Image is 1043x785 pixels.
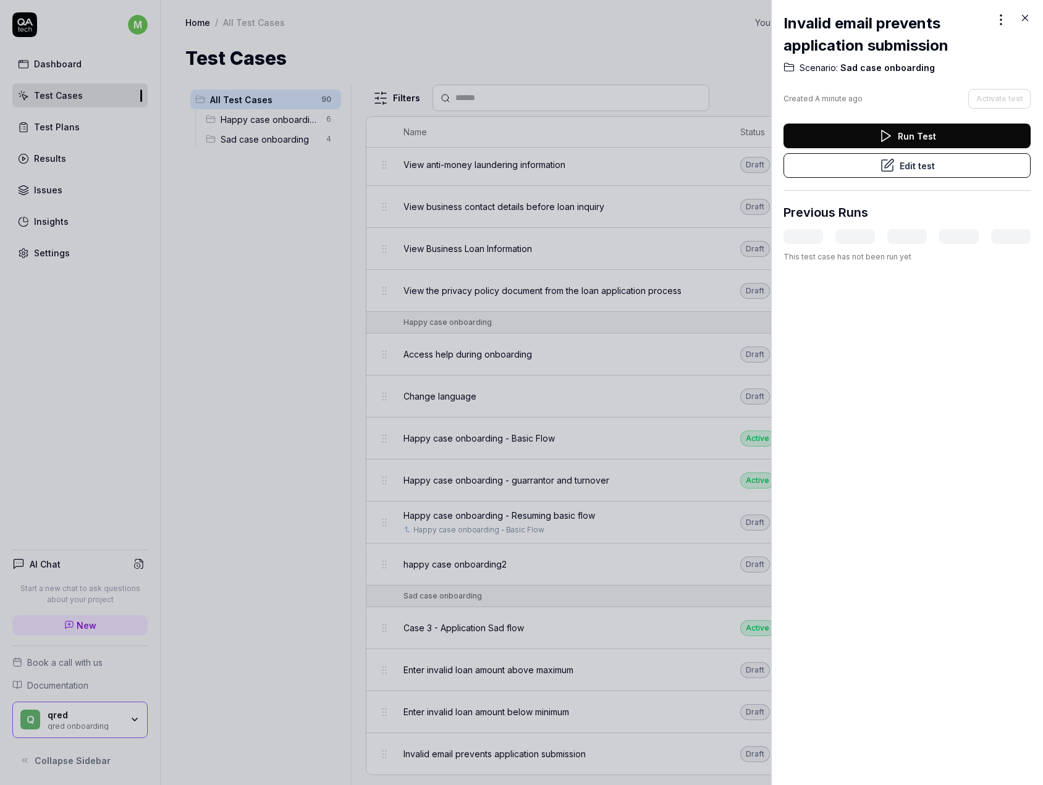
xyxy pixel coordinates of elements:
button: Edit test [783,153,1031,178]
button: Run Test [783,124,1031,148]
div: Created [783,93,863,104]
h2: Invalid email prevents application submission [783,12,991,57]
h3: Previous Runs [783,203,868,222]
span: Scenario: [800,62,838,74]
span: Sad case onboarding [838,62,935,74]
time: A minute ago [815,94,863,103]
button: Activate test [968,89,1031,109]
div: This test case has not been run yet [783,251,1031,262]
